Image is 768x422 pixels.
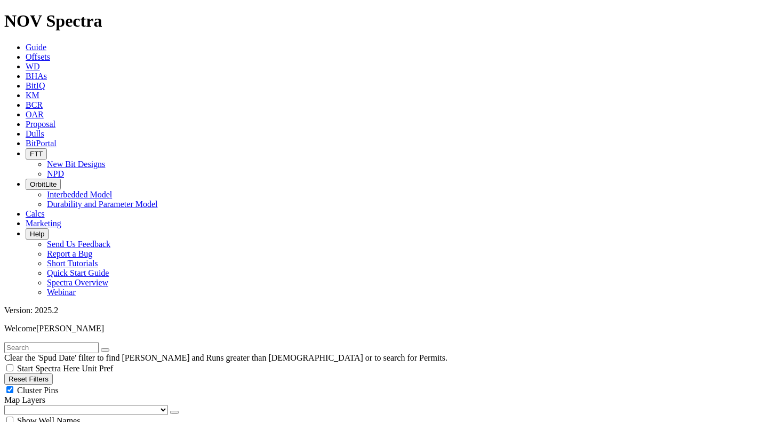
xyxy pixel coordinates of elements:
a: BHAs [26,71,47,81]
a: OAR [26,110,44,119]
span: Clear the 'Spud Date' filter to find [PERSON_NAME] and Runs greater than [DEMOGRAPHIC_DATA] or to... [4,353,447,362]
a: Report a Bug [47,249,92,258]
a: Guide [26,43,46,52]
a: BCR [26,100,43,109]
a: Short Tutorials [47,259,98,268]
span: Unit Pref [82,364,113,373]
a: Quick Start Guide [47,268,109,277]
span: Cluster Pins [17,386,59,395]
a: New Bit Designs [47,160,105,169]
a: Calcs [26,209,45,218]
h1: NOV Spectra [4,11,764,31]
a: Webinar [47,288,76,297]
span: Start Spectra Here [17,364,79,373]
span: Help [30,230,44,238]
div: Version: 2025.2 [4,306,764,315]
button: OrbitLite [26,179,61,190]
span: Map Layers [4,395,45,404]
a: Durability and Parameter Model [47,200,158,209]
input: Start Spectra Here [6,364,13,371]
button: Reset Filters [4,373,53,385]
button: FTT [26,148,47,160]
a: Spectra Overview [47,278,108,287]
a: Proposal [26,120,55,129]
a: Offsets [26,52,50,61]
a: NPD [47,169,64,178]
a: BitIQ [26,81,45,90]
button: Help [26,228,49,240]
a: Marketing [26,219,61,228]
input: Search [4,342,99,353]
span: [PERSON_NAME] [36,324,104,333]
a: KM [26,91,39,100]
span: OrbitLite [30,180,57,188]
span: FTT [30,150,43,158]
a: WD [26,62,40,71]
a: Send Us Feedback [47,240,110,249]
p: Welcome [4,324,764,333]
a: Interbedded Model [47,190,112,199]
a: Dulls [26,129,44,138]
a: BitPortal [26,139,57,148]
